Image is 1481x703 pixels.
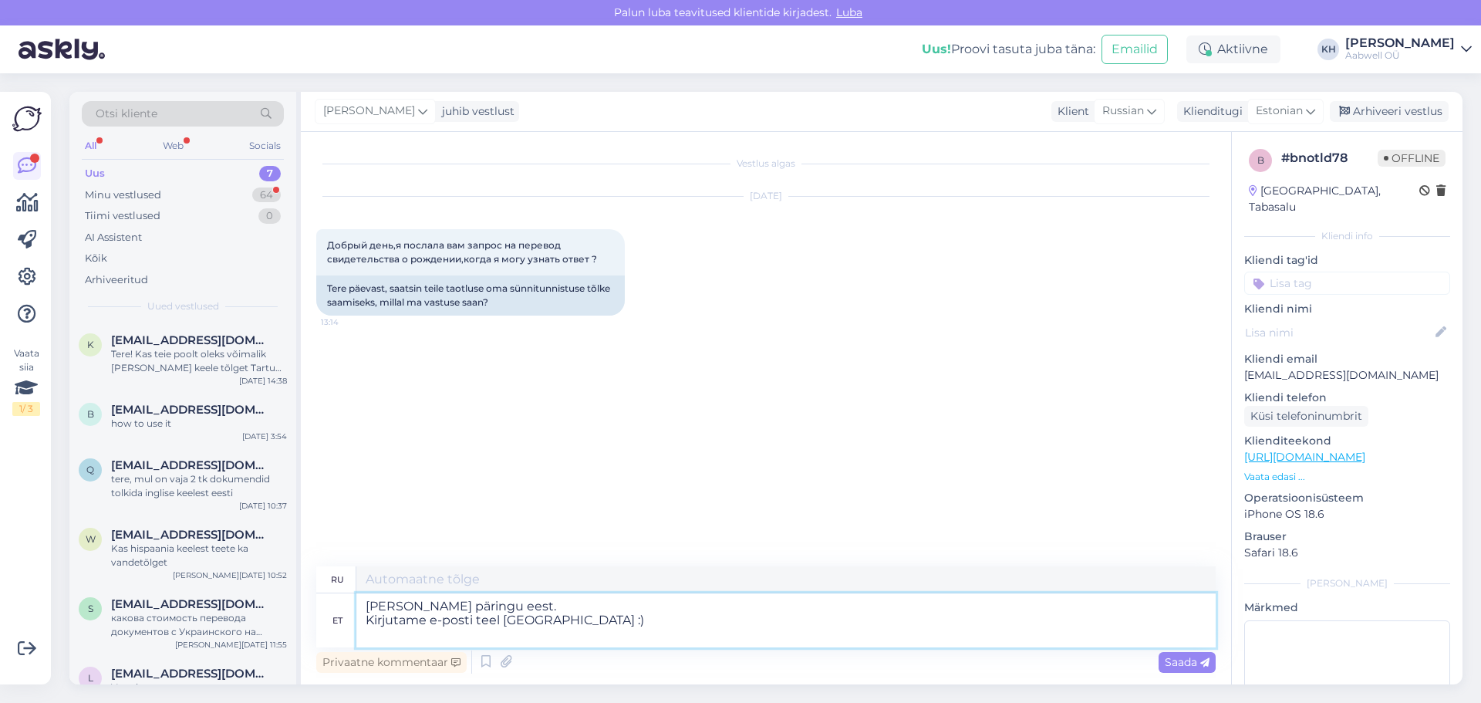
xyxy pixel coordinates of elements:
[111,542,287,569] div: Kas hispaania keelest teete ka vandetõlget
[111,472,287,500] div: tere, mul on vaja 2 tk dokumendid tolkida inglise keelest eesti
[258,208,281,224] div: 0
[1330,101,1449,122] div: Arhiveeri vestlus
[259,166,281,181] div: 7
[331,566,344,593] div: ru
[246,136,284,156] div: Socials
[12,346,40,416] div: Vaata siia
[323,103,415,120] span: [PERSON_NAME]
[86,464,94,475] span: q
[111,667,272,681] span: liisbethallmaa703@gmail.com
[1245,324,1432,341] input: Lisa nimi
[86,533,96,545] span: w
[252,188,281,203] div: 64
[1244,576,1450,590] div: [PERSON_NAME]
[316,652,467,673] div: Privaatne kommentaar
[1281,149,1378,167] div: # bnotld78
[88,603,93,614] span: s
[316,275,625,316] div: Tere päevast, saatsin teile taotluse oma sünnitunnistuse tõlke saamiseks, millal ma vastuse saan?
[1244,406,1368,427] div: Küsi telefoninumbrit
[1244,301,1450,317] p: Kliendi nimi
[327,239,597,265] span: Добрый день,я послала вам запрос на перевод свидетельства о рождении,когда я могу узнать ответ ?
[85,230,142,245] div: AI Assistent
[1244,600,1450,616] p: Märkmed
[88,672,93,684] span: l
[1244,545,1450,561] p: Safari 18.6
[1244,470,1450,484] p: Vaata edasi ...
[82,136,100,156] div: All
[1249,183,1419,215] div: [GEOGRAPHIC_DATA], Tabasalu
[87,408,94,420] span: b
[111,597,272,611] span: slavic2325@gmail.com
[96,106,157,122] span: Otsi kliente
[316,189,1216,203] div: [DATE]
[1244,390,1450,406] p: Kliendi telefon
[111,347,287,375] div: Tere! Kas teie poolt oleks võimalik [PERSON_NAME] keele tõlget Tartu notarisse 10.07 kell 14:30-1...
[85,272,148,288] div: Arhiveeritud
[1165,655,1209,669] span: Saada
[332,607,342,634] div: et
[239,500,287,512] div: [DATE] 10:37
[1244,229,1450,243] div: Kliendi info
[1345,37,1455,49] div: [PERSON_NAME]
[1244,506,1450,522] p: iPhone OS 18.6
[436,103,514,120] div: juhib vestlust
[1051,103,1089,120] div: Klient
[1186,35,1280,63] div: Aktiivne
[1244,450,1365,464] a: [URL][DOMAIN_NAME]
[12,104,42,134] img: Askly Logo
[242,431,287,442] div: [DATE] 3:54
[1257,154,1264,166] span: b
[175,639,287,651] div: [PERSON_NAME][DATE] 11:55
[1244,490,1450,506] p: Operatsioonisüsteem
[1345,37,1472,62] a: [PERSON_NAME]Aabwell OÜ
[1345,49,1455,62] div: Aabwell OÜ
[1244,367,1450,384] p: [EMAIL_ADDRESS][DOMAIN_NAME]
[1244,252,1450,269] p: Kliendi tag'id
[1317,39,1339,60] div: KH
[147,299,219,313] span: Uued vestlused
[85,166,105,181] div: Uus
[111,611,287,639] div: какова стоимость перевода документов с Украинского на Эстонский?
[1244,433,1450,449] p: Klienditeekond
[111,417,287,431] div: how to use it
[173,569,287,581] div: [PERSON_NAME][DATE] 10:52
[832,5,867,19] span: Luba
[111,681,287,695] div: Vastake
[111,458,272,472] span: qidelyx@gmail.com
[1101,35,1168,64] button: Emailid
[321,316,379,328] span: 13:14
[922,40,1095,59] div: Proovi tasuta juba täna:
[87,339,94,350] span: k
[1244,529,1450,545] p: Brauser
[111,528,272,542] span: wbb@wbbrands.com
[316,157,1216,171] div: Vestlus algas
[85,208,160,224] div: Tiimi vestlused
[111,403,272,417] span: bsullay972@gmail.com
[111,333,272,347] span: kaire@varakeskus.ee
[85,188,161,203] div: Minu vestlused
[1256,103,1303,120] span: Estonian
[12,402,40,416] div: 1 / 3
[239,375,287,387] div: [DATE] 14:38
[1244,351,1450,367] p: Kliendi email
[356,593,1216,647] textarea: [PERSON_NAME] päringu eest. Kirjutame e-posti teel [GEOGRAPHIC_DATA] :)
[1378,150,1446,167] span: Offline
[1177,103,1243,120] div: Klienditugi
[160,136,187,156] div: Web
[85,251,107,266] div: Kõik
[1244,272,1450,295] input: Lisa tag
[1102,103,1144,120] span: Russian
[922,42,951,56] b: Uus!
